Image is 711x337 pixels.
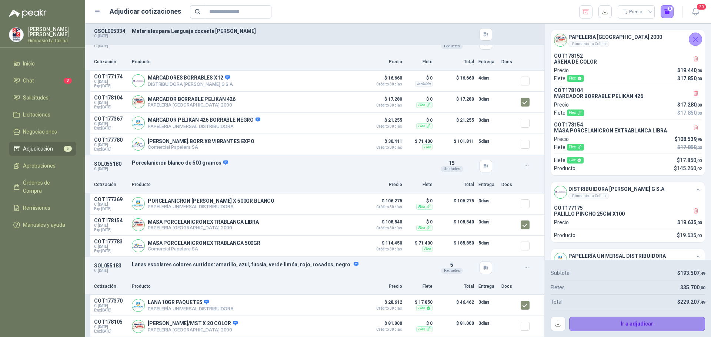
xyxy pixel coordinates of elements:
[9,57,76,71] a: Inicio
[677,165,702,171] span: 145.260
[94,207,127,211] span: Exp: [DATE]
[551,182,705,202] div: Company LogoDISTRIBUIDORA [PERSON_NAME] G S.AGimnasio La Colina
[677,66,702,74] p: $
[365,247,402,251] span: Crédito 30 días
[94,249,127,253] span: Exp: [DATE]
[689,33,702,46] button: Cerrar
[622,6,644,17] div: Precio
[554,109,584,117] p: Flete
[132,198,144,210] img: Company Logo
[568,41,609,47] div: Gimnasio La Colina
[437,319,474,334] p: $ 81.000
[416,123,433,129] div: Flex
[148,144,254,150] p: Comercial Papelera SA
[132,240,144,252] img: Company Logo
[9,125,76,139] a: Negociaciones
[94,304,127,308] span: C: [DATE]
[569,317,705,331] button: Ir a adjudicar
[94,329,127,334] span: Exp: [DATE]
[554,122,702,128] p: COT178154
[132,117,144,129] img: Company Logo
[554,211,702,217] p: PALILLO PINCHO 25CM X100
[365,137,402,149] p: $ 30.411
[94,223,127,228] span: C: [DATE]
[23,94,49,102] span: Solicitudes
[365,205,402,209] span: Crédito 30 días
[551,298,563,306] p: Total
[437,181,474,188] p: Total
[148,204,274,209] p: PAPELERÍA UNIVERSAL DISTRIBUIDORA
[554,186,567,198] img: Company Logo
[94,196,127,202] p: COT177369
[661,5,674,18] button: 5
[94,101,127,105] span: C: [DATE]
[23,77,34,85] span: Chat
[365,298,402,310] p: $ 28.612
[94,283,127,290] p: Cotización
[437,196,474,211] p: $ 106.275
[680,299,705,305] span: 229.207
[365,95,402,107] p: $ 17.280
[437,74,474,88] p: $ 16.660
[677,218,702,226] p: $
[94,137,127,143] p: COT177780
[422,144,433,150] div: Flex
[64,146,72,152] span: 5
[365,82,402,86] span: Crédito 30 días
[478,298,497,307] p: 3 días
[441,166,463,172] div: Unidades
[680,270,705,276] span: 193.507
[23,221,65,229] span: Manuales y ayuda
[677,143,702,151] p: $
[132,75,144,87] img: Company Logo
[680,75,702,81] span: 17.850
[680,157,702,163] span: 17.850
[554,135,569,143] p: Precio
[132,262,429,268] p: Lanas escolares colores surtidos: amarillo, azul, fucsia, verde limón, rojo, rosados, negro.
[680,67,702,73] span: 19.440
[94,58,127,65] p: Cotización
[132,219,144,231] img: Company Logo
[132,283,361,290] p: Producto
[407,74,433,82] p: $ 0
[554,231,575,239] p: Producto
[696,103,702,108] span: ,00
[437,58,474,65] p: Total
[677,109,702,117] p: $
[675,135,702,143] p: $
[416,102,433,108] div: Flex
[437,137,474,152] p: $ 101.811
[365,116,402,128] p: $ 21.255
[148,81,233,87] p: DISTRIBUIDORA [PERSON_NAME] G S.A
[365,104,402,107] span: Crédito 30 días
[677,156,702,164] p: $
[28,27,76,37] p: [PERSON_NAME] [PERSON_NAME]
[437,298,474,313] p: $ 46.462
[551,30,705,50] div: Company LogoPAPELERIA [GEOGRAPHIC_DATA] 2000Gimnasio La Colina
[365,125,402,128] span: Crédito 30 días
[478,196,497,205] p: 3 días
[148,138,254,144] p: [PERSON_NAME].BORR.X8 VIBRANTES EXPO
[365,58,402,65] p: Precio
[441,43,463,49] div: Paquetes
[478,116,497,125] p: 3 días
[674,164,702,172] p: $
[94,239,127,245] p: COT177783
[568,33,662,41] h4: PAPELERIA [GEOGRAPHIC_DATA] 2000
[677,298,705,306] p: $
[422,246,433,252] div: Flex
[94,298,127,304] p: COT177370
[407,137,433,146] p: $ 71.400
[94,80,127,84] span: C: [DATE]
[416,326,433,332] div: Flex
[94,44,127,48] p: C: [DATE]
[696,3,707,10] span: 20
[700,300,705,305] span: ,49
[365,319,402,331] p: $ 81.000
[554,66,569,74] p: Precio
[696,220,702,225] span: ,00
[94,28,127,34] p: GSOL005334
[677,136,702,142] span: 108.539
[407,218,433,226] p: $ 0
[407,95,433,104] p: $ 0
